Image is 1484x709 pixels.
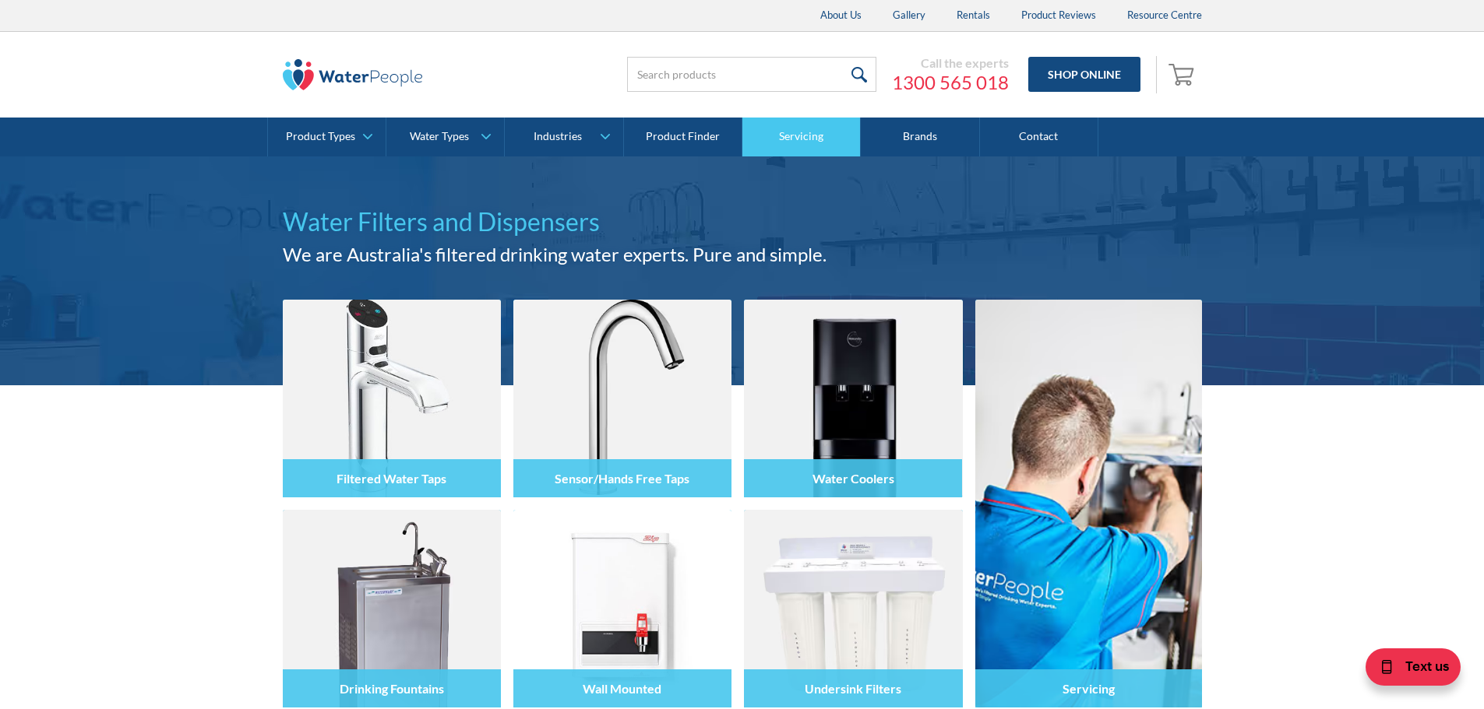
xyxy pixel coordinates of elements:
[1328,631,1484,709] iframe: podium webchat widget bubble
[1169,61,1198,86] img: shopping cart
[283,59,423,90] img: The Water People
[410,130,469,143] div: Water Types
[534,130,582,143] div: Industries
[812,470,894,485] h4: Water Coolers
[505,118,622,156] a: Industries
[1165,56,1202,93] a: Open empty cart
[513,510,731,707] img: Wall Mounted
[286,130,355,143] div: Product Types
[1063,681,1115,696] h4: Servicing
[340,681,444,696] h4: Drinking Fountains
[892,71,1009,94] a: 1300 565 018
[742,118,861,156] a: Servicing
[805,681,901,696] h4: Undersink Filters
[337,471,446,486] h4: Filtered Water Taps
[283,510,501,707] img: Drinking Fountains
[975,300,1202,707] a: Servicing
[624,118,742,156] a: Product Finder
[268,118,386,156] a: Product Types
[583,681,661,696] h4: Wall Mounted
[980,118,1098,156] a: Contact
[627,57,876,92] input: Search products
[744,300,962,497] img: Water Coolers
[555,471,689,486] h4: Sensor/Hands Free Taps
[892,55,1009,71] div: Call the experts
[1028,57,1140,92] a: Shop Online
[861,118,979,156] a: Brands
[283,300,501,497] img: Filtered Water Taps
[744,510,962,707] img: Undersink Filters
[513,300,731,497] img: Sensor/Hands Free Taps
[386,118,504,156] a: Water Types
